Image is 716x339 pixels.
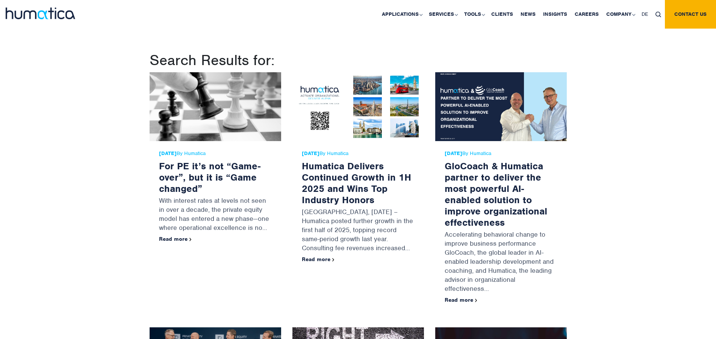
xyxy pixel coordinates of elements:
[292,72,424,141] img: Humatica Delivers Continued Growth in 1H 2025 and Wins Top Industry Honors
[445,150,462,157] strong: [DATE]
[150,51,567,69] h1: Search Results for:
[6,8,75,19] img: logo
[445,160,547,228] a: GloCoach & Humatica partner to deliver the most powerful AI-enabled solution to improve organizat...
[445,150,557,157] span: By Humatica
[445,296,477,303] a: Read more
[302,150,415,157] span: By Humatica
[189,238,192,241] img: arrowicon
[435,72,567,141] img: GloCoach & Humatica partner to deliver the most powerful AI-enabled solution to improve organizat...
[159,150,177,157] strong: [DATE]
[302,205,415,256] p: [GEOGRAPHIC_DATA], [DATE] – Humatica posted further growth in the first half of 2025, topping rec...
[159,236,192,242] a: Read more
[159,160,260,195] a: For PE it’s not “Game-over”, but it is “Game changed”
[159,194,272,236] p: With interest rates at levels not seen in over a decade, the private equity model has entered a n...
[159,150,272,157] span: By Humatica
[302,150,319,157] strong: [DATE]
[475,299,477,302] img: arrowicon
[302,160,411,206] a: Humatica Delivers Continued Growth in 1H 2025 and Wins Top Industry Honors
[655,12,661,17] img: search_icon
[332,258,335,261] img: arrowicon
[150,72,281,141] img: For PE it’s not “Game-over”, but it is “Game changed”
[642,11,648,17] span: DE
[302,256,335,263] a: Read more
[445,228,557,297] p: Accelerating behavioral change to improve business performance GloCoach, the global leader in AI-...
